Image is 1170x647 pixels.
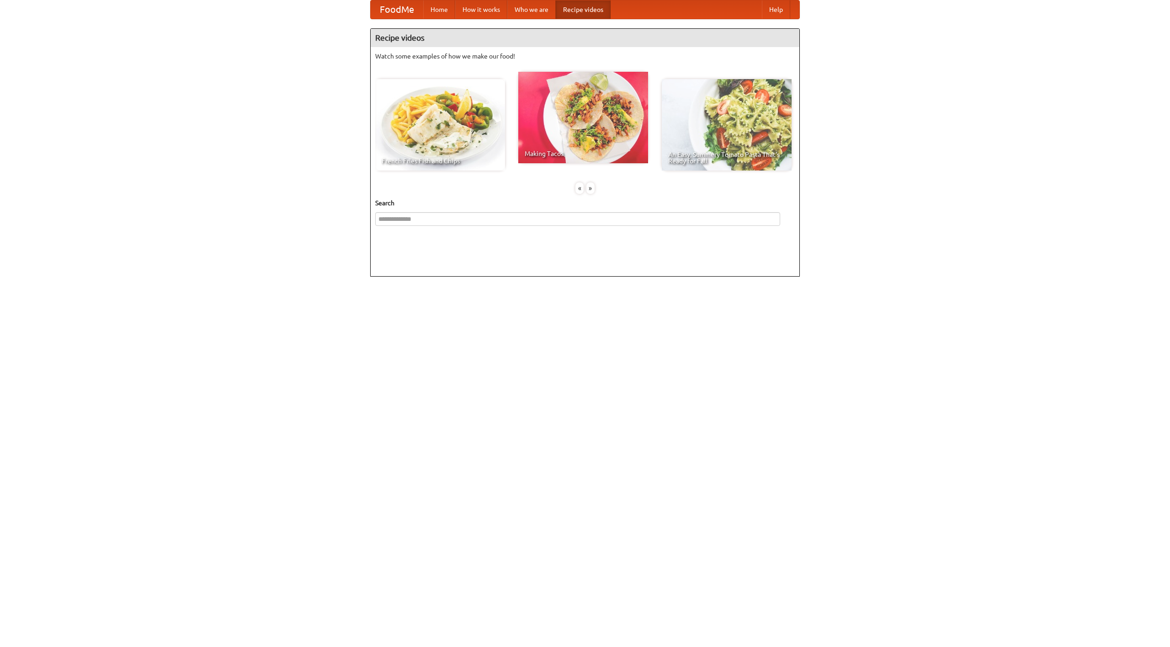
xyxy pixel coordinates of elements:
[662,79,792,171] a: An Easy, Summery Tomato Pasta That's Ready for Fall
[375,198,795,208] h5: Search
[371,0,423,19] a: FoodMe
[575,182,584,194] div: «
[762,0,790,19] a: Help
[423,0,455,19] a: Home
[586,182,595,194] div: »
[455,0,507,19] a: How it works
[371,29,799,47] h4: Recipe videos
[507,0,556,19] a: Who we are
[668,151,785,164] span: An Easy, Summery Tomato Pasta That's Ready for Fall
[375,52,795,61] p: Watch some examples of how we make our food!
[518,72,648,163] a: Making Tacos
[525,150,642,157] span: Making Tacos
[382,158,499,164] span: French Fries Fish and Chips
[375,79,505,171] a: French Fries Fish and Chips
[556,0,611,19] a: Recipe videos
